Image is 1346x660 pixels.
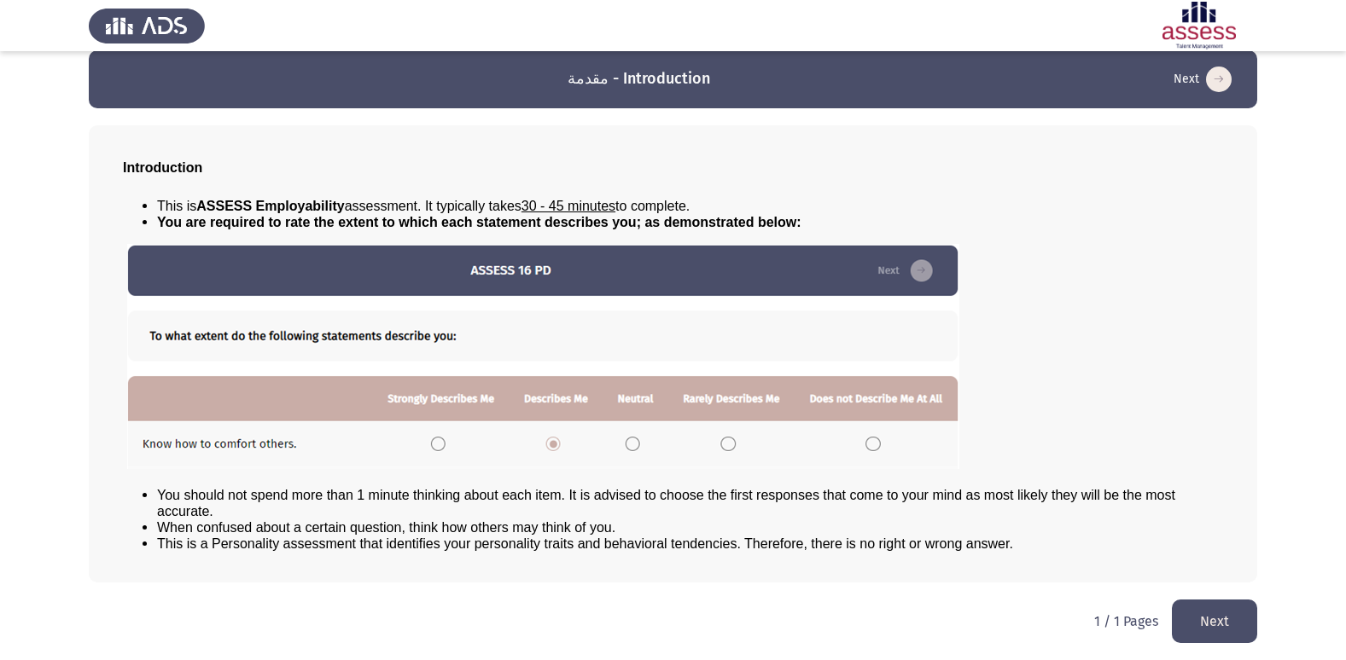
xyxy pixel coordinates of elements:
span: This is a Personality assessment that identifies your personality traits and behavioral tendencie... [157,536,1013,551]
span: This is assessment. It typically takes to complete. [157,199,690,213]
span: When confused about a certain question, think how others may think of you. [157,520,615,535]
span: You should not spend more than 1 minute thinking about each item. It is advised to choose the fir... [157,488,1175,518]
button: load next page [1168,66,1237,93]
p: 1 / 1 Pages [1094,613,1158,629]
span: You are required to rate the extent to which each statement describes you; as demonstrated below: [157,215,801,229]
button: load next page [1172,599,1257,643]
img: Assess Talent Management logo [89,2,205,49]
b: ASSESS Employability [196,199,344,213]
h3: مقدمة - Introduction [568,68,710,90]
u: 30 - 45 minutes [522,199,615,213]
span: Introduction [123,160,202,175]
img: Assessment logo of ASSESS Employability - EBI [1141,2,1257,49]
